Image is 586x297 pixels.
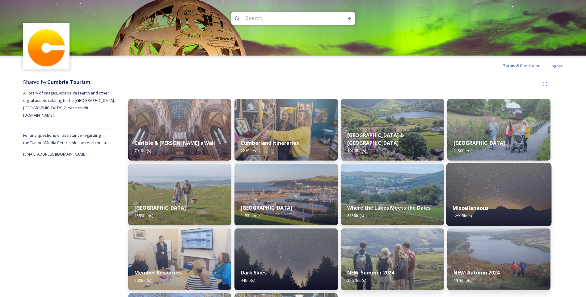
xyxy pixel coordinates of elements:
span: For any questions or assistance regarding the Cumbria Media Centre, please reach out to: [23,132,108,145]
span: A library of images, videos, research and other digital assets relating to the [GEOGRAPHIC_DATA],... [23,90,116,118]
input: Search [242,12,327,25]
span: 791 file(s) [134,148,151,153]
span: 500 file(s) [134,278,151,283]
span: Shared by: [23,79,91,86]
span: 1976 file(s) [453,278,472,283]
strong: Dark Skies [241,269,267,276]
strong: [GEOGRAPHIC_DATA] & [GEOGRAPHIC_DATA] [347,132,404,146]
strong: [GEOGRAPHIC_DATA] [241,204,292,211]
span: 1583 file(s) [134,213,153,218]
img: Whitehaven-283.jpg [234,164,338,225]
strong: Where the Lakes Meets the Dales [347,204,431,211]
strong: Cumberland Itineraries [241,140,299,146]
span: 2150 file(s) [453,148,472,153]
img: ca66e4d0-8177-4442-8963-186c5b40d946.jpg [447,228,550,290]
span: 3267 file(s) [347,278,366,283]
img: CUMBRIATOURISM_240715_PaulMitchell_WalnaScar_-56.jpg [341,228,444,290]
img: images.jpg [24,24,69,69]
span: Logout [550,63,563,69]
img: 8ef860cd-d990-4a0f-92be-bf1f23904a73.jpg [234,99,338,161]
span: 1020 file(s) [347,148,366,153]
img: PM204584.jpg [447,99,550,161]
strong: NEW: Summer 2024 [347,269,394,276]
a: Terms & Conditions [503,62,550,69]
img: Attract%2520and%2520Disperse%2520%28274%2520of%25201364%29.jpg [341,164,444,225]
strong: Member Resources [134,269,182,276]
strong: Carlisle & [PERSON_NAME]'s Wall [134,140,215,146]
span: [EMAIL_ADDRESS][DOMAIN_NAME] [23,151,86,157]
img: Carlisle-couple-176.jpg [128,99,231,161]
span: 813 file(s) [347,213,364,218]
img: Hartsop-222.jpg [341,99,444,161]
span: 44 file(s) [241,278,255,283]
strong: [GEOGRAPHIC_DATA] [134,204,186,211]
img: Blea%2520Tarn%2520Star-Lapse%2520Loop.jpg [446,163,551,226]
strong: NEW: Autumn 2024 [453,269,500,276]
img: A7A07737.jpg [234,228,338,290]
strong: Miscellaneous [453,205,488,211]
strong: [GEOGRAPHIC_DATA] [453,140,505,146]
span: Terms & Conditions [503,63,540,68]
span: 1259 file(s) [453,213,472,219]
img: 29343d7f-989b-46ee-a888-b1a2ee1c48eb.jpg [128,228,231,290]
span: 2219 file(s) [241,148,259,153]
strong: Cumbria Tourism [47,79,91,86]
span: 1153 file(s) [241,213,259,218]
img: Grange-over-sands-rail-250.jpg [128,164,231,225]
